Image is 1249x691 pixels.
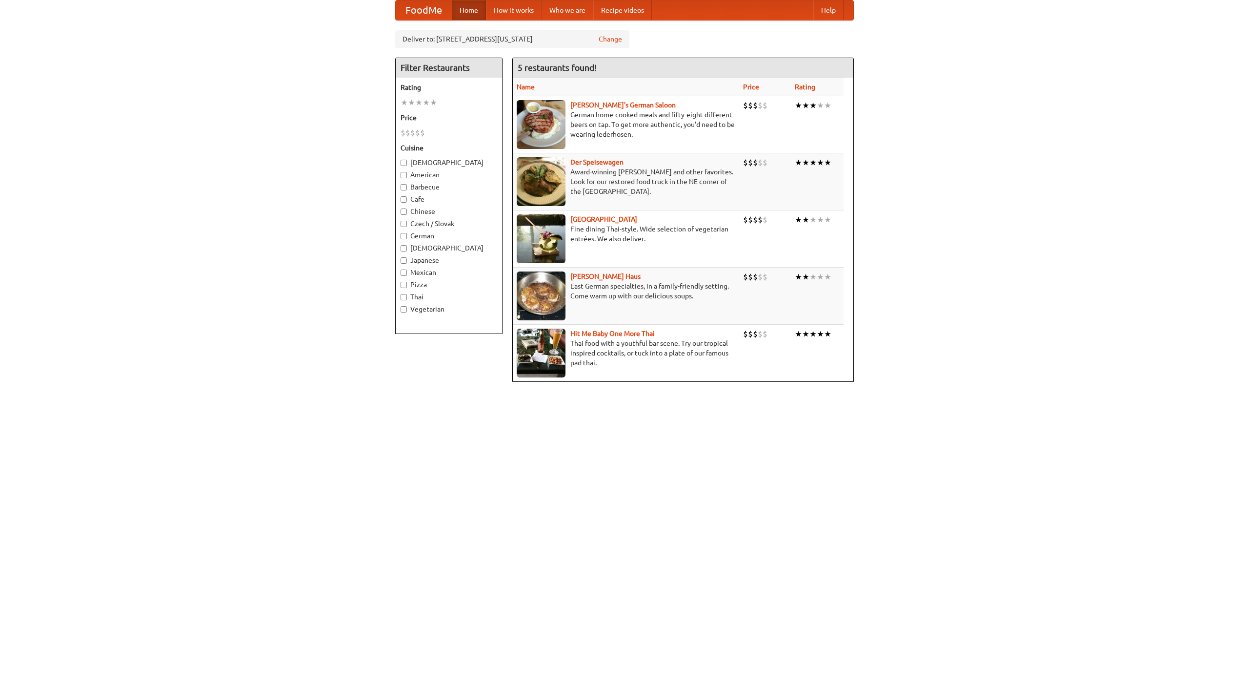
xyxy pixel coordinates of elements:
li: $ [748,157,753,168]
li: ★ [795,329,802,339]
input: Japanese [401,257,407,264]
li: $ [753,329,758,339]
li: ★ [809,100,817,111]
a: Change [599,34,622,44]
li: $ [753,100,758,111]
a: FoodMe [396,0,452,20]
a: [GEOGRAPHIC_DATA] [570,215,637,223]
a: Help [813,0,844,20]
img: esthers.jpg [517,100,565,149]
a: Rating [795,83,815,91]
li: $ [748,214,753,225]
input: [DEMOGRAPHIC_DATA] [401,245,407,251]
li: ★ [423,97,430,108]
li: ★ [817,100,824,111]
h5: Rating [401,83,497,92]
a: Name [517,83,535,91]
p: Award-winning [PERSON_NAME] and other favorites. Look for our restored food truck in the NE corne... [517,167,735,196]
li: $ [401,127,405,138]
li: $ [420,127,425,138]
img: satay.jpg [517,214,565,263]
p: East German specialties, in a family-friendly setting. Come warm up with our delicious soups. [517,281,735,301]
label: [DEMOGRAPHIC_DATA] [401,158,497,168]
li: $ [748,329,753,339]
li: ★ [795,214,802,225]
a: Who we are [542,0,593,20]
li: ★ [824,157,831,168]
input: German [401,233,407,239]
li: ★ [809,214,817,225]
img: kohlhaus.jpg [517,272,565,320]
li: $ [763,329,767,339]
li: ★ [817,157,824,168]
input: Cafe [401,196,407,203]
ng-pluralize: 5 restaurants found! [518,63,597,72]
li: ★ [817,329,824,339]
img: speisewagen.jpg [517,157,565,206]
li: $ [753,157,758,168]
h4: Filter Restaurants [396,58,502,78]
li: ★ [408,97,415,108]
li: $ [743,214,748,225]
a: [PERSON_NAME]'s German Saloon [570,101,676,109]
li: $ [748,100,753,111]
input: Mexican [401,270,407,276]
label: Vegetarian [401,304,497,314]
a: Recipe videos [593,0,652,20]
a: Price [743,83,759,91]
label: Chinese [401,207,497,216]
li: $ [743,329,748,339]
li: ★ [415,97,423,108]
li: ★ [824,272,831,282]
li: ★ [430,97,437,108]
li: ★ [817,272,824,282]
p: Thai food with a youthful bar scene. Try our tropical inspired cocktails, or tuck into a plate of... [517,338,735,368]
li: $ [758,100,763,111]
input: Vegetarian [401,306,407,313]
li: ★ [824,329,831,339]
li: ★ [401,97,408,108]
input: [DEMOGRAPHIC_DATA] [401,160,407,166]
li: ★ [809,157,817,168]
input: Pizza [401,282,407,288]
li: ★ [824,214,831,225]
label: Cafe [401,194,497,204]
a: Hit Me Baby One More Thai [570,330,655,337]
li: ★ [817,214,824,225]
input: Thai [401,294,407,300]
input: Czech / Slovak [401,221,407,227]
li: $ [763,214,767,225]
li: $ [743,157,748,168]
li: $ [753,272,758,282]
li: $ [758,329,763,339]
li: $ [763,100,767,111]
li: $ [743,100,748,111]
li: ★ [809,329,817,339]
label: Barbecue [401,182,497,192]
li: ★ [795,100,802,111]
a: Der Speisewagen [570,158,624,166]
label: Pizza [401,280,497,290]
li: $ [763,272,767,282]
li: ★ [802,157,809,168]
b: [PERSON_NAME] Haus [570,272,641,280]
li: $ [405,127,410,138]
input: American [401,172,407,178]
p: German home-cooked meals and fifty-eight different beers on tap. To get more authentic, you'd nee... [517,110,735,139]
li: ★ [809,272,817,282]
label: [DEMOGRAPHIC_DATA] [401,243,497,253]
img: babythai.jpg [517,329,565,377]
li: ★ [802,214,809,225]
label: Thai [401,292,497,302]
li: ★ [795,157,802,168]
input: Barbecue [401,184,407,190]
li: ★ [795,272,802,282]
li: $ [758,214,763,225]
li: $ [743,272,748,282]
li: $ [415,127,420,138]
label: Japanese [401,255,497,265]
label: Czech / Slovak [401,219,497,229]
